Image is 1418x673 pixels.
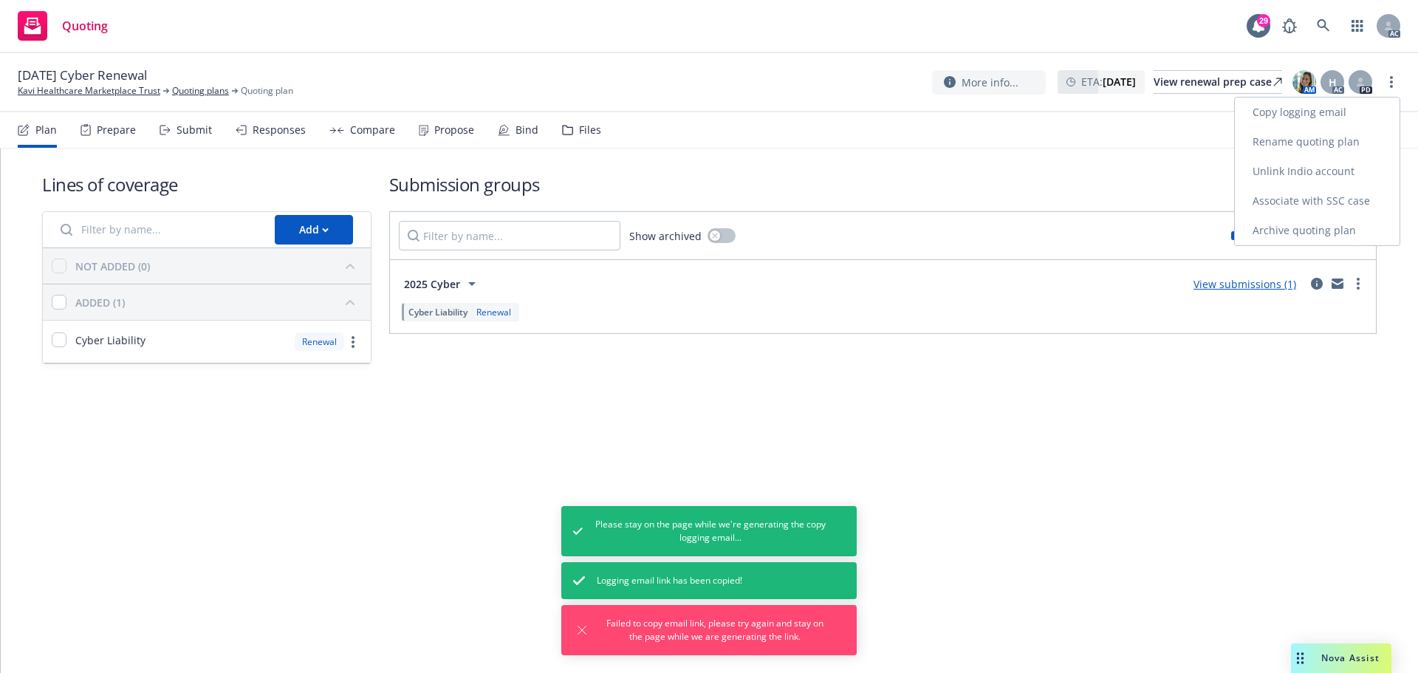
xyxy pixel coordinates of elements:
a: Switch app [1343,11,1372,41]
span: More info... [962,75,1018,90]
a: Associate with SSC case [1235,186,1400,216]
div: Limits added [1231,229,1298,242]
a: Search [1309,11,1338,41]
a: Rename quoting plan [1235,127,1400,157]
button: 2025 Cyber [399,269,486,298]
button: Dismiss notification [573,621,591,639]
div: ADDED (1) [75,295,125,310]
a: Quoting plans [172,84,229,98]
button: NOT ADDED (0) [75,254,362,278]
a: Report a Bug [1275,11,1304,41]
span: [DATE] Cyber Renewal [18,66,147,84]
a: Archive quoting plan [1235,216,1400,245]
span: ETA : [1081,74,1136,89]
div: Compare [350,124,395,136]
span: Cyber Liability [75,332,145,348]
div: 29 [1257,14,1270,27]
a: Kavi Healthcare Marketplace Trust [18,84,160,98]
h1: Submission groups [389,172,1377,197]
span: Please stay on the page while we're generating the copy logging email... [595,518,827,544]
span: Show archived [629,228,702,244]
button: Add [275,215,353,245]
a: circleInformation [1308,275,1326,293]
div: Prepare [97,124,136,136]
span: Quoting [62,20,108,32]
div: NOT ADDED (0) [75,259,150,274]
input: Filter by name... [52,215,266,245]
span: Quoting plan [241,84,293,98]
div: Renewal [473,306,514,318]
a: Unlink Indio account [1235,157,1400,186]
div: Plan [35,124,57,136]
div: Responses [253,124,306,136]
span: Nova Assist [1321,652,1380,664]
div: Add [299,216,329,244]
a: Copy logging email [1235,98,1400,127]
div: Bind [516,124,538,136]
span: Failed to copy email link, please try again and stay on the page while we are generating the link. [603,617,827,643]
div: View renewal prep case [1154,71,1282,93]
button: ADDED (1) [75,290,362,314]
button: More info... [932,70,1046,95]
button: Nova Assist [1291,643,1391,673]
a: mail [1329,275,1346,293]
a: more [1383,73,1400,91]
img: photo [1292,70,1316,94]
a: Quoting [12,5,114,47]
strong: [DATE] [1103,75,1136,89]
h1: Lines of coverage [42,172,371,197]
a: more [344,333,362,351]
div: Renewal [295,332,344,351]
input: Filter by name... [399,221,620,250]
div: Files [579,124,601,136]
span: H [1329,75,1337,90]
a: View submissions (1) [1193,277,1296,291]
span: 2025 Cyber [404,276,460,292]
a: more [1349,275,1367,293]
span: Cyber Liability [408,306,467,318]
div: Submit [177,124,212,136]
a: View renewal prep case [1154,70,1282,94]
div: Propose [434,124,474,136]
span: Logging email link has been copied! [597,574,742,587]
div: Drag to move [1291,643,1309,673]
